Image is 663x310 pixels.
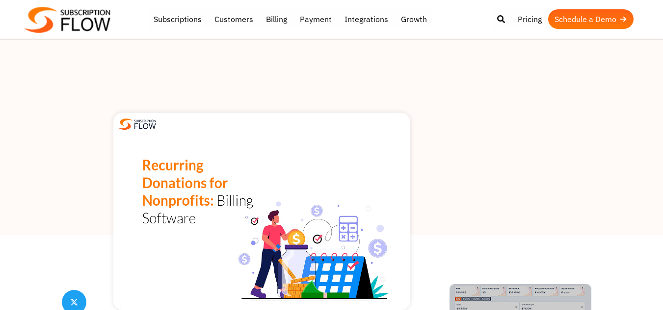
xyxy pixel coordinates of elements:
a: Integrations [338,9,395,29]
img: Recurring Donations for Nonprofits [113,113,410,310]
a: Customers [208,9,260,29]
a: Schedule a Demo [548,9,634,29]
a: Payment [293,9,338,29]
a: Subscriptions [147,9,208,29]
a: Pricing [511,9,548,29]
a: Growth [395,9,433,29]
a: Billing [260,9,293,29]
img: Subscriptionflow [25,7,110,33]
